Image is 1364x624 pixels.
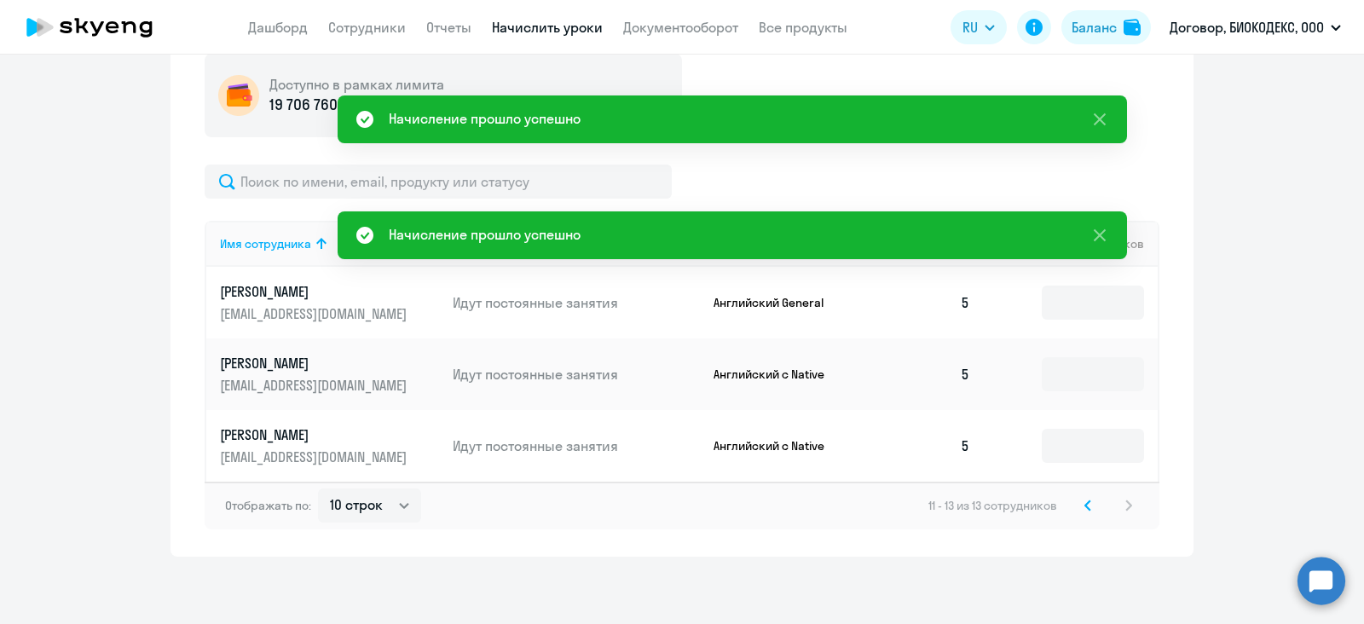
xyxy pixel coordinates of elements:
[714,295,841,310] p: Английский General
[714,438,841,454] p: Английский с Native
[205,165,672,199] input: Поиск по имени, email, продукту или статусу
[220,425,439,466] a: [PERSON_NAME][EMAIL_ADDRESS][DOMAIN_NAME]
[864,338,984,410] td: 5
[864,267,984,338] td: 5
[492,19,603,36] a: Начислить уроки
[220,354,439,395] a: [PERSON_NAME][EMAIL_ADDRESS][DOMAIN_NAME]
[269,94,349,116] p: 19 706 760 ₽
[962,17,978,38] span: RU
[1170,17,1324,38] p: Договор, БИОКОДЕКС, ООО
[220,376,411,395] p: [EMAIL_ADDRESS][DOMAIN_NAME]
[714,367,841,382] p: Английский с Native
[389,108,581,129] div: Начисление прошло успешно
[248,19,308,36] a: Дашборд
[220,236,439,251] div: Имя сотрудника
[218,75,259,116] img: wallet-circle.png
[220,236,311,251] div: Имя сотрудника
[928,498,1057,513] span: 11 - 13 из 13 сотрудников
[220,282,411,301] p: [PERSON_NAME]
[220,354,411,373] p: [PERSON_NAME]
[220,304,411,323] p: [EMAIL_ADDRESS][DOMAIN_NAME]
[225,498,311,513] span: Отображать по:
[220,425,411,444] p: [PERSON_NAME]
[623,19,738,36] a: Документооборот
[220,448,411,466] p: [EMAIL_ADDRESS][DOMAIN_NAME]
[759,19,847,36] a: Все продукты
[453,436,700,455] p: Идут постоянные занятия
[1161,7,1350,48] button: Договор, БИОКОДЕКС, ООО
[1061,10,1151,44] button: Балансbalance
[951,10,1007,44] button: RU
[453,365,700,384] p: Идут постоянные занятия
[426,19,471,36] a: Отчеты
[328,19,406,36] a: Сотрудники
[1124,19,1141,36] img: balance
[220,282,439,323] a: [PERSON_NAME][EMAIL_ADDRESS][DOMAIN_NAME]
[864,410,984,482] td: 5
[1072,17,1117,38] div: Баланс
[453,293,700,312] p: Идут постоянные занятия
[389,224,581,245] div: Начисление прошло успешно
[269,75,444,94] h5: Доступно в рамках лимита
